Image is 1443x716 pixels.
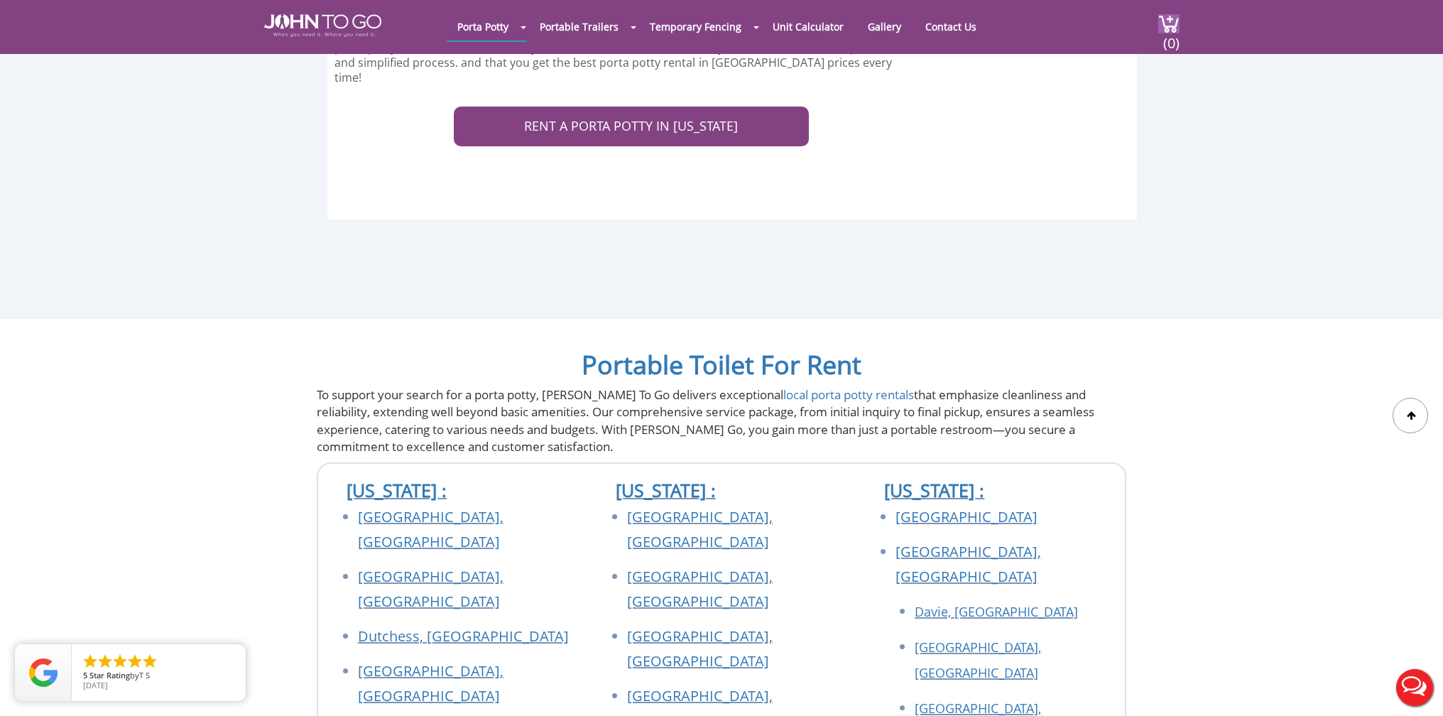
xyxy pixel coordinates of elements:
a: Porta Potty [447,13,519,40]
a: [GEOGRAPHIC_DATA], [GEOGRAPHIC_DATA] [358,567,503,611]
a: [GEOGRAPHIC_DATA], [GEOGRAPHIC_DATA] [915,639,1041,681]
a: Portable Toilet For Rent [582,347,861,382]
span: 5 [83,670,87,680]
a: local porta potty rentals [783,386,914,403]
button: Live Chat [1386,659,1443,716]
li:  [111,653,129,670]
span: by [83,671,234,681]
a: Davie, [GEOGRAPHIC_DATA] [915,603,1078,620]
a: [US_STATE] : [884,478,984,502]
a: [US_STATE] : [616,478,716,502]
a: Dutchess, [GEOGRAPHIC_DATA] [358,626,569,646]
a: [GEOGRAPHIC_DATA] [895,507,1038,526]
a: Unit Calculator [762,13,854,40]
a: [US_STATE] : [347,478,447,502]
a: [GEOGRAPHIC_DATA], [GEOGRAPHIC_DATA] [358,661,503,705]
span: T S [139,670,150,680]
a: [GEOGRAPHIC_DATA], [GEOGRAPHIC_DATA] [358,507,503,551]
a: [GEOGRAPHIC_DATA], [GEOGRAPHIC_DATA] [627,567,773,611]
p: To support your search for a porta potty, [PERSON_NAME] To Go delivers exceptional that emphasize... [317,386,1126,455]
a: Gallery [857,13,912,40]
a: [GEOGRAPHIC_DATA], [GEOGRAPHIC_DATA] [627,626,773,671]
a: [GEOGRAPHIC_DATA], [GEOGRAPHIC_DATA] [627,507,773,551]
span: Star Rating [89,670,130,680]
img: JOHN to go [264,14,381,37]
a: Contact Us [915,13,987,40]
li:  [82,653,99,670]
span: (0) [1162,22,1180,53]
li:  [97,653,114,670]
a: Portable Trailers [529,13,629,40]
img: cart a [1158,14,1180,33]
a: [GEOGRAPHIC_DATA], [GEOGRAPHIC_DATA] [895,542,1041,586]
span: [DATE] [83,680,108,690]
a: RENT A PORTA POTTY IN [US_STATE] [454,107,809,146]
li:  [141,653,158,670]
img: Review Rating [29,658,58,687]
a: Temporary Fencing [639,13,752,40]
li:  [126,653,143,670]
